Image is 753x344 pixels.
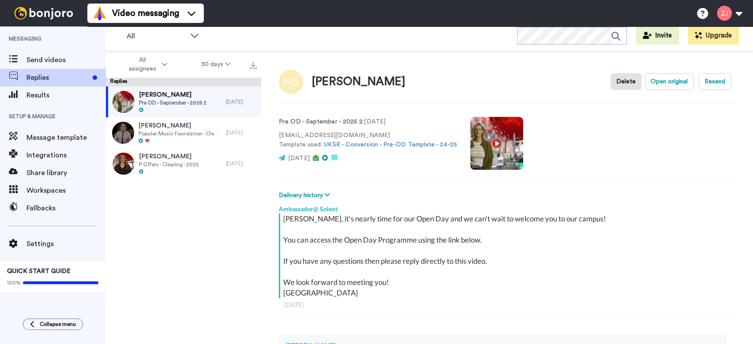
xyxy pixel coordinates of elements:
a: [PERSON_NAME]Popular Music Foundation - Clearing - 2025[DATE] [106,117,261,148]
span: [DATE] [288,155,309,161]
div: [DATE] [226,129,257,136]
span: Share library [26,168,106,178]
span: Integrations [26,150,106,161]
img: bj-logo-header-white.svg [11,7,77,19]
div: [DATE] [284,300,730,309]
div: [DATE] [226,98,257,105]
strong: Pre OD - September - 2025 2 [279,119,363,125]
a: [PERSON_NAME]Pre OD - September - 2025 2[DATE] [106,86,261,117]
span: [PERSON_NAME] [139,90,206,99]
span: Settings [26,239,106,249]
span: Popular Music Foundation - Clearing - 2025 [139,130,221,137]
span: Pre OD - September - 2025 2 [139,99,206,106]
img: export.svg [250,62,257,69]
span: All assignees [124,56,160,73]
span: QUICK START GUIDE [7,268,71,274]
span: All [127,31,186,41]
span: Results [26,90,106,101]
button: Open original [645,73,693,90]
img: 2541c5d4-bf85-433b-a24d-e1fd3cbb0d64-thumb.jpg [112,91,135,113]
div: Ambassador@ Solent [279,200,735,213]
span: [PERSON_NAME] [139,152,199,161]
p: [EMAIL_ADDRESS][DOMAIN_NAME] Template used: [279,131,457,150]
span: Replies [26,72,89,83]
img: 7b87b0c2-1bfe-4086-a241-c0a8a5591efe-thumb.jpg [112,153,135,175]
button: Delete [611,73,641,90]
div: [PERSON_NAME] [312,75,405,88]
span: [PERSON_NAME] [139,121,221,130]
span: Send videos [26,55,106,65]
a: [PERSON_NAME]P Offers - Clearing - 2025[DATE] [106,148,261,179]
p: : [DATE] [279,117,457,127]
button: Collapse menu [23,318,83,330]
div: [DATE] [226,160,257,167]
span: Collapse menu [40,321,76,328]
img: Image of Michelle Shorter [279,70,303,94]
button: Delivery history [279,191,333,200]
button: Export all results that match these filters now. [247,58,259,71]
span: Fallbacks [26,203,106,213]
a: UKSR - Conversion - Pre-OD Template - 24-25 [324,142,457,148]
img: f5620631-6067-4d1f-8137-826485c26476-thumb.jpg [112,122,134,144]
span: 100% [7,279,21,286]
button: Invite [636,27,679,45]
button: All assignees [108,52,184,77]
div: [PERSON_NAME], it's nearly time for our Open Day and we can't wait to welcome you to our campus! ... [283,213,733,298]
span: Message template [26,132,106,143]
span: P Offers - Clearing - 2025 [139,161,199,168]
img: vm-color.svg [93,6,107,20]
button: Resend [699,73,731,90]
button: 30 days [184,56,247,72]
span: Video messaging [112,7,179,19]
button: Upgrade [688,27,739,45]
span: Workspaces [26,185,106,196]
div: Replies [106,78,261,86]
